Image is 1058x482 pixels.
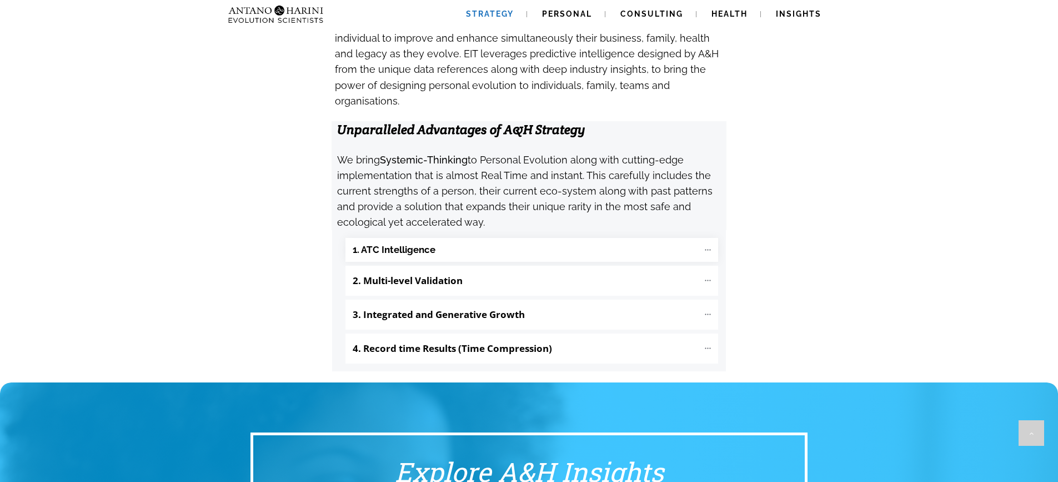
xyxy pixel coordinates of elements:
[711,9,748,18] span: Health
[776,9,821,18] span: Insights
[353,342,552,355] b: 4. Record time Results (Time Compression)
[542,9,592,18] span: Personal
[353,274,463,287] b: 2. Multi-level Validation
[337,154,713,228] span: We bring to Personal Evolution along with cutting-edge implementation that is almost Real Time an...
[380,154,468,166] strong: Systemic-Thinking
[337,121,585,138] strong: Unparalleled Advantages of A&H Strategy
[353,244,435,256] b: 1. ATC Intelligence
[353,308,525,321] b: 3. Integrated and Generative Growth
[620,9,683,18] span: Consulting
[466,9,514,18] span: Strategy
